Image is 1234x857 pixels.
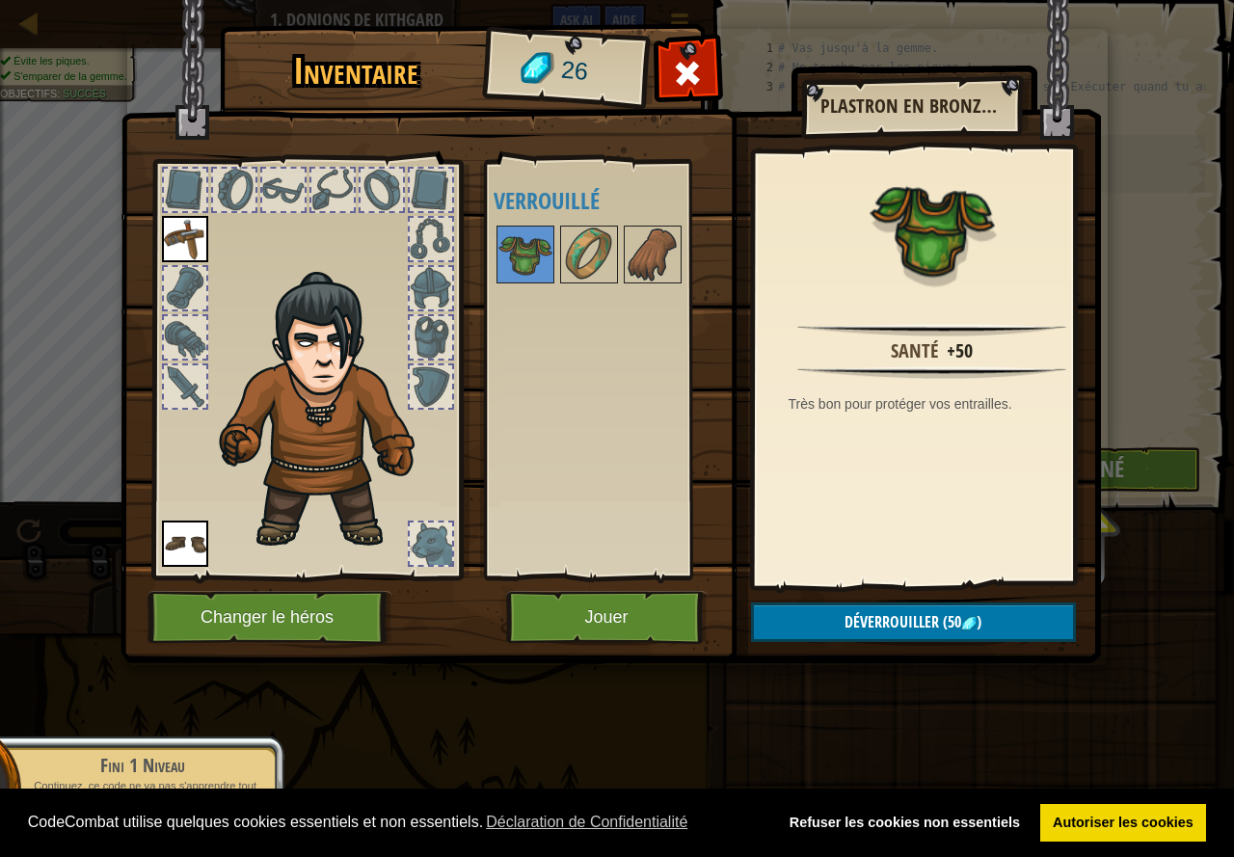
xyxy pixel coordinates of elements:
[1040,804,1207,843] a: allow cookies
[233,51,479,92] h1: Inventaire
[562,228,616,281] img: portrait.png
[21,752,264,779] div: Fini 1 Niveau
[210,271,446,551] img: hair_2.png
[939,611,961,632] span: (50
[148,591,392,644] button: Changer le héros
[751,603,1076,642] button: Déverrouiller(50)
[162,521,208,567] img: portrait.png
[162,216,208,262] img: portrait.png
[789,394,1086,414] div: Très bon pour protéger vos entrailles.
[797,324,1065,336] img: hr.png
[947,337,973,365] div: +50
[977,611,981,632] span: )
[483,808,690,837] a: learn more about cookies
[494,188,736,213] h4: Verrouillé
[776,804,1033,843] a: deny cookies
[870,166,995,291] img: portrait.png
[891,337,939,365] div: Santé
[28,808,761,837] span: CodeCombat utilise quelques cookies essentiels et non essentiels.
[820,95,1002,117] h2: Plastron en bronze terni
[498,228,552,281] img: portrait.png
[961,616,977,631] img: gem.png
[797,366,1065,379] img: hr.png
[845,611,939,632] span: Déverrouiller
[626,228,680,281] img: portrait.png
[21,779,264,807] p: Continuez, ce code ne va pas s'apprendre tout seul!
[559,53,589,90] span: 26
[506,591,708,644] button: Jouer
